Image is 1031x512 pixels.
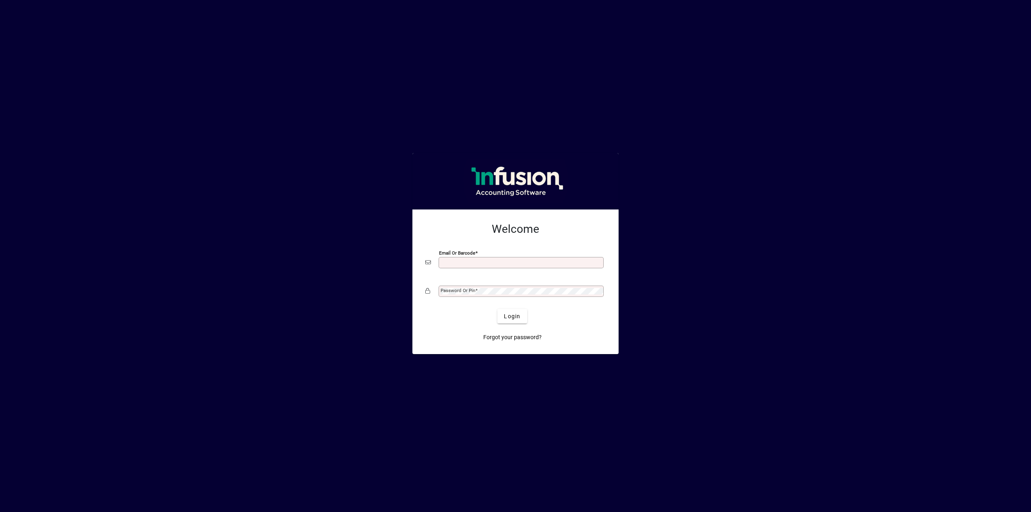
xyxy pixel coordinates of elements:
[441,288,475,293] mat-label: Password or Pin
[497,309,527,323] button: Login
[425,222,606,236] h2: Welcome
[439,250,475,256] mat-label: Email or Barcode
[504,312,520,321] span: Login
[480,330,545,344] a: Forgot your password?
[483,333,542,342] span: Forgot your password?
